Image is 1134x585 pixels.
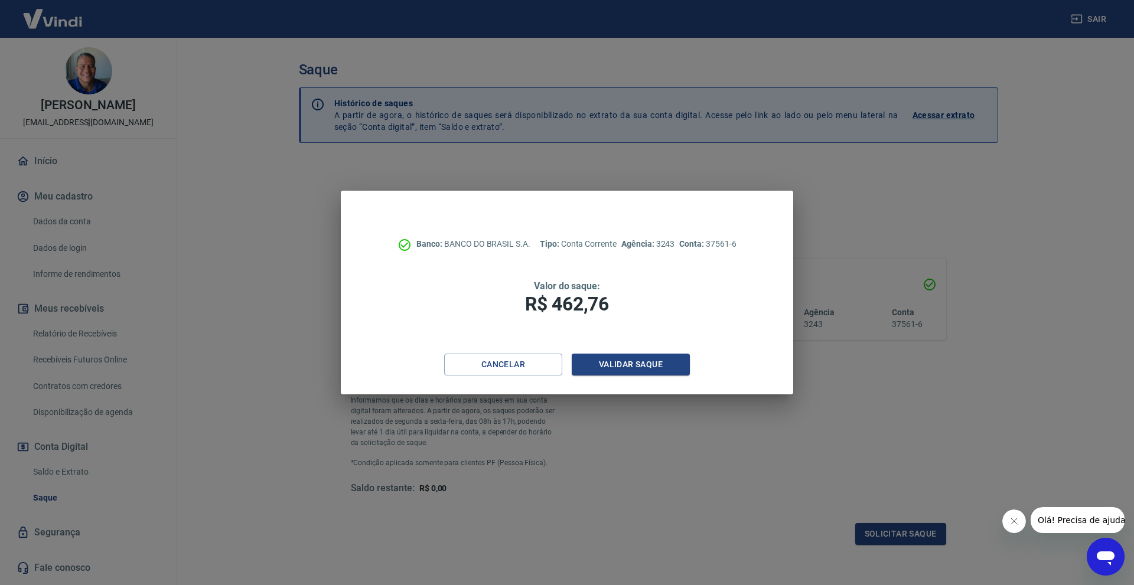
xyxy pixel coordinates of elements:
span: Valor do saque: [534,280,600,292]
span: Olá! Precisa de ajuda? [7,8,99,18]
iframe: Mensagem da empresa [1031,507,1125,533]
button: Cancelar [444,354,562,375]
iframe: Botão para abrir a janela de mensagens [1087,538,1125,576]
span: R$ 462,76 [525,293,609,315]
span: Conta: [679,239,706,249]
p: 3243 [621,238,674,250]
button: Validar saque [572,354,690,375]
p: Conta Corrente [540,238,617,250]
span: Agência: [621,239,656,249]
p: 37561-6 [679,238,736,250]
p: BANCO DO BRASIL S.A. [416,238,530,250]
iframe: Fechar mensagem [1002,509,1026,533]
span: Banco: [416,239,444,249]
span: Tipo: [540,239,561,249]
